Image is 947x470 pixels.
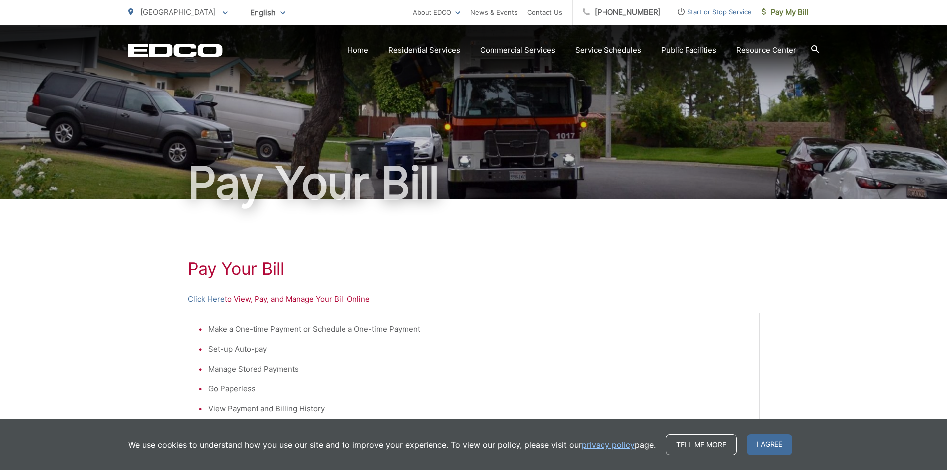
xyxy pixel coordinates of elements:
[128,43,223,57] a: EDCD logo. Return to the homepage.
[128,439,656,451] p: We use cookies to understand how you use our site and to improve your experience. To view our pol...
[208,323,749,335] li: Make a One-time Payment or Schedule a One-time Payment
[208,343,749,355] li: Set-up Auto-pay
[347,44,368,56] a: Home
[582,439,635,451] a: privacy policy
[188,293,760,305] p: to View, Pay, and Manage Your Bill Online
[208,403,749,415] li: View Payment and Billing History
[527,6,562,18] a: Contact Us
[208,383,749,395] li: Go Paperless
[736,44,796,56] a: Resource Center
[747,434,792,455] span: I agree
[480,44,555,56] a: Commercial Services
[128,158,819,208] h1: Pay Your Bill
[388,44,460,56] a: Residential Services
[208,363,749,375] li: Manage Stored Payments
[762,6,809,18] span: Pay My Bill
[188,259,760,279] h1: Pay Your Bill
[140,7,216,17] span: [GEOGRAPHIC_DATA]
[661,44,716,56] a: Public Facilities
[243,4,293,21] span: English
[666,434,737,455] a: Tell me more
[470,6,517,18] a: News & Events
[188,293,225,305] a: Click Here
[575,44,641,56] a: Service Schedules
[413,6,460,18] a: About EDCO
